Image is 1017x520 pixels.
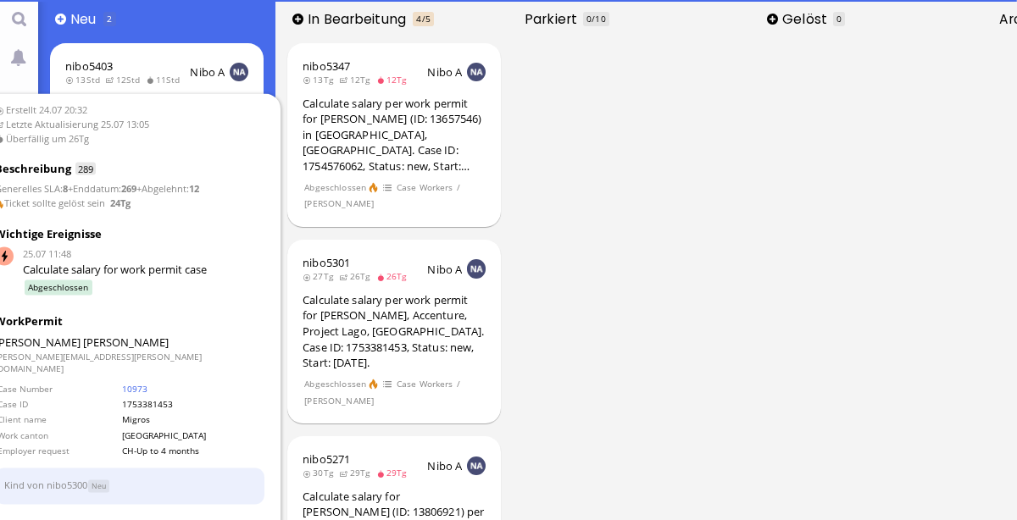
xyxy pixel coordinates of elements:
[230,63,248,81] img: NA
[416,13,421,25] span: 4
[339,467,375,479] span: 29Tg
[121,412,264,426] td: Migros
[303,451,350,467] a: nibo5271
[586,13,592,25] span: 0
[456,377,461,391] span: /
[68,182,136,195] span: :
[339,74,375,86] span: 12Tg
[73,182,119,195] span: Enddatum
[63,182,68,195] strong: 8
[23,247,264,262] span: 25.07 11:48
[308,9,412,29] span: In Bearbeitung
[107,13,112,25] span: 2
[413,12,434,26] span: In Bearbeitung ist überladen
[592,13,605,25] span: /10
[4,479,87,491] a: Kind von nibo5300
[304,196,375,211] span: [PERSON_NAME]
[836,13,842,25] span: 0
[376,270,413,282] span: 26Tg
[303,96,486,174] div: Calculate salary per work permit for [PERSON_NAME] (ID: 13657546) in [GEOGRAPHIC_DATA], [GEOGRAPH...
[121,397,264,411] td: 1753381453
[70,9,102,29] span: Neu
[303,58,350,74] a: nibo5347
[303,292,486,371] div: Calculate salary per work permit for [PERSON_NAME], Accenture, Project Lago, [GEOGRAPHIC_DATA]. C...
[427,458,462,473] span: Nibo A
[376,467,413,479] span: 29Tg
[467,259,486,278] img: NA
[190,64,225,80] span: Nibo A
[25,280,92,295] span: Abgeschlossen
[136,182,199,195] span: :
[456,180,461,195] span: /
[110,196,131,209] strong: 24Tg
[427,64,462,80] span: Nibo A
[65,74,105,86] span: 13Std
[782,9,832,29] span: Gelöst
[136,182,142,195] span: +
[75,163,96,175] span: 289
[303,255,350,270] a: nibo5301
[189,182,199,195] strong: 12
[23,261,264,278] div: Calculate salary for work permit case
[427,262,462,277] span: Nibo A
[142,182,186,195] span: Abgelehnt
[525,9,583,29] span: Parkiert
[303,74,339,86] span: 13Tg
[4,196,105,209] span: Ticket sollte gelöst sein
[121,182,136,195] strong: 269
[292,14,303,25] button: Hinzufügen
[767,14,778,25] button: Hinzufügen
[88,480,109,493] span: Status
[105,74,145,86] span: 12Std
[55,14,66,25] button: Hinzufügen
[396,180,453,195] span: Case Workers
[65,58,113,74] a: nibo5403
[467,456,486,475] img: NA
[396,377,453,391] span: Case Workers
[467,63,486,81] img: NA
[68,182,73,195] span: +
[303,467,339,479] span: 30Tg
[422,13,431,25] span: /5
[122,382,147,394] a: 10973
[304,180,367,195] span: Abgeschlossen
[304,377,367,391] span: Abgeschlossen
[146,74,186,86] span: 11Std
[303,270,339,282] span: 27Tg
[376,74,413,86] span: 12Tg
[83,334,169,349] span: [PERSON_NAME]
[121,428,264,441] td: [GEOGRAPHIC_DATA]
[121,444,264,457] td: CH-Up to 4 months
[339,270,375,282] span: 26Tg
[304,394,375,408] span: [PERSON_NAME]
